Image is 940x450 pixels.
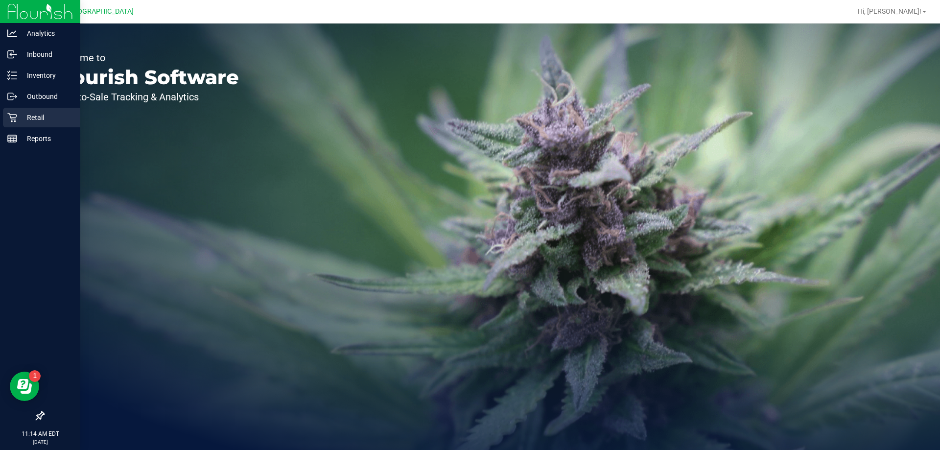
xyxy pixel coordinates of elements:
[7,28,17,38] inline-svg: Analytics
[53,92,239,102] p: Seed-to-Sale Tracking & Analytics
[53,53,239,63] p: Welcome to
[858,7,921,15] span: Hi, [PERSON_NAME]!
[17,133,76,144] p: Reports
[17,27,76,39] p: Analytics
[7,49,17,59] inline-svg: Inbound
[53,68,239,87] p: Flourish Software
[17,91,76,102] p: Outbound
[7,113,17,122] inline-svg: Retail
[7,92,17,101] inline-svg: Outbound
[29,370,41,382] iframe: Resource center unread badge
[7,134,17,143] inline-svg: Reports
[4,429,76,438] p: 11:14 AM EDT
[7,71,17,80] inline-svg: Inventory
[17,112,76,123] p: Retail
[4,438,76,446] p: [DATE]
[17,48,76,60] p: Inbound
[67,7,134,16] span: [GEOGRAPHIC_DATA]
[17,70,76,81] p: Inventory
[10,372,39,401] iframe: Resource center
